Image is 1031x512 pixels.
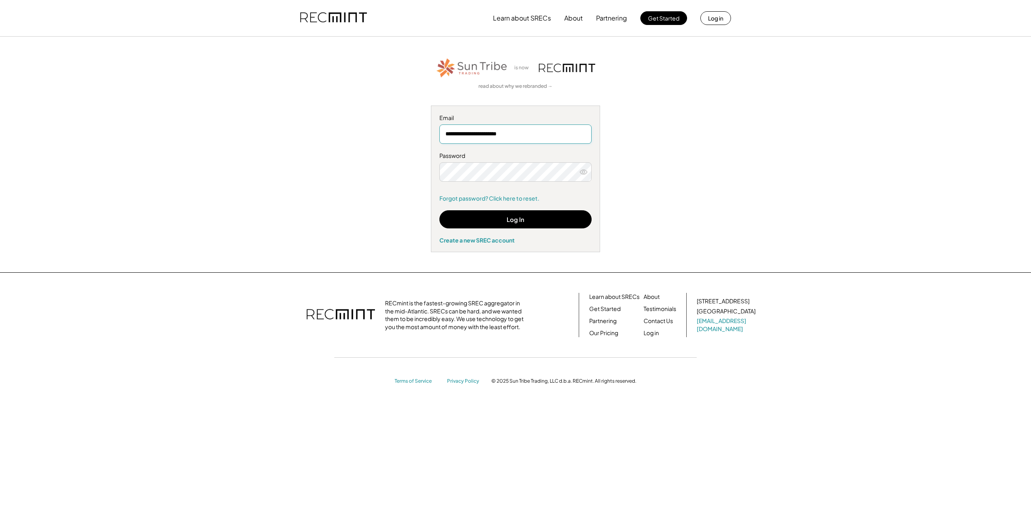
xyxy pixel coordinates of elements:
[439,114,592,122] div: Email
[436,57,508,79] img: STT_Horizontal_Logo%2B-%2BColor.png
[300,4,367,32] img: recmint-logotype%403x.png
[697,317,757,333] a: [EMAIL_ADDRESS][DOMAIN_NAME]
[589,305,621,313] a: Get Started
[491,378,636,384] div: © 2025 Sun Tribe Trading, LLC d.b.a. RECmint. All rights reserved.
[644,305,676,313] a: Testimonials
[493,10,551,26] button: Learn about SRECs
[439,236,592,244] div: Create a new SREC account
[439,210,592,228] button: Log In
[512,64,535,71] div: is now
[478,83,553,90] a: read about why we rebranded →
[564,10,583,26] button: About
[640,11,687,25] button: Get Started
[589,329,618,337] a: Our Pricing
[697,297,749,305] div: [STREET_ADDRESS]
[447,378,483,385] a: Privacy Policy
[539,64,595,72] img: recmint-logotype%403x.png
[385,299,528,331] div: RECmint is the fastest-growing SREC aggregator in the mid-Atlantic. SRECs can be hard, and we wan...
[644,317,673,325] a: Contact Us
[644,293,660,301] a: About
[644,329,659,337] a: Log in
[439,152,592,160] div: Password
[596,10,627,26] button: Partnering
[697,307,756,315] div: [GEOGRAPHIC_DATA]
[589,293,640,301] a: Learn about SRECs
[395,378,439,385] a: Terms of Service
[306,301,375,329] img: recmint-logotype%403x.png
[589,317,617,325] a: Partnering
[700,11,731,25] button: Log in
[439,195,592,203] a: Forgot password? Click here to reset.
